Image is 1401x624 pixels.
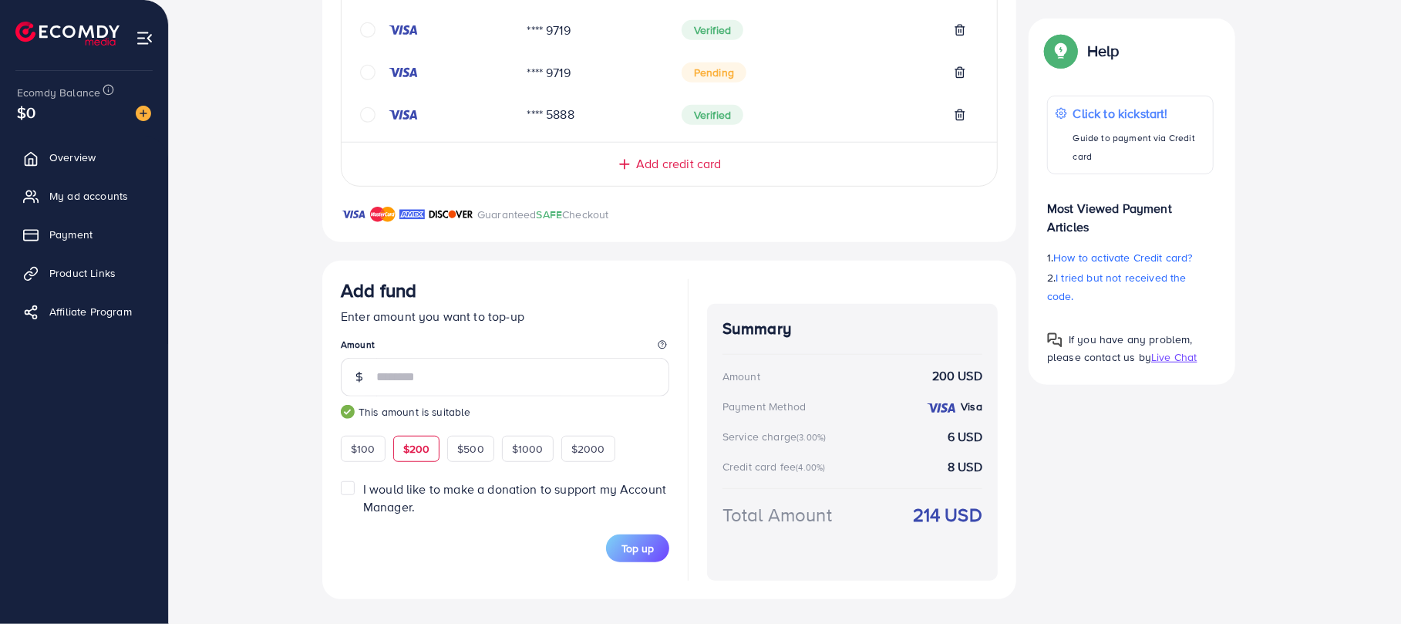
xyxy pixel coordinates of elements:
span: Ecomdy Balance [17,85,100,100]
iframe: Chat [1335,555,1389,612]
strong: Visa [961,399,982,414]
svg: circle [360,107,376,123]
p: 2. [1047,268,1214,305]
span: How to activate Credit card? [1053,250,1192,265]
div: Service charge [722,429,830,444]
svg: circle [360,65,376,80]
small: This amount is suitable [341,404,669,420]
small: (3.00%) [796,431,826,444]
p: Help [1087,42,1120,60]
span: Pending [682,62,746,83]
span: Verified [682,20,743,40]
img: logo [15,22,120,46]
span: My ad accounts [49,188,128,204]
span: Product Links [49,265,116,281]
img: image [136,106,151,121]
img: menu [136,29,153,47]
span: $500 [457,441,484,457]
a: Overview [12,142,157,173]
img: brand [370,205,396,224]
span: Affiliate Program [49,304,132,319]
img: brand [341,205,366,224]
span: If you have any problem, please contact us by [1047,332,1193,365]
h3: Add fund [341,279,416,302]
span: $2000 [571,441,605,457]
strong: 6 USD [948,428,982,446]
a: Affiliate Program [12,296,157,327]
button: Top up [606,535,669,562]
p: 1. [1047,248,1214,267]
span: $200 [403,441,430,457]
p: Guaranteed Checkout [477,205,609,224]
div: Credit card fee [722,459,830,474]
span: Add credit card [636,155,721,173]
a: Payment [12,219,157,250]
small: (4.00%) [796,461,825,474]
img: brand [399,205,425,224]
img: credit [926,402,957,414]
img: brand [429,205,473,224]
strong: 8 USD [948,458,982,476]
legend: Amount [341,338,669,357]
img: credit [388,66,419,79]
div: Payment Method [722,399,806,414]
span: $100 [351,441,376,457]
svg: circle [360,22,376,38]
img: Popup guide [1047,37,1075,65]
span: $0 [12,98,41,127]
p: Guide to payment via Credit card [1073,129,1205,166]
span: Verified [682,105,743,125]
h4: Summary [722,319,982,339]
p: Click to kickstart! [1073,104,1205,123]
span: I would like to make a donation to support my Account Manager. [363,481,666,515]
span: Payment [49,227,93,242]
span: SAFE [537,207,563,222]
div: Total Amount [722,501,832,528]
a: Product Links [12,258,157,288]
img: guide [341,405,355,419]
span: I tried but not received the code. [1047,270,1187,304]
img: credit [388,109,419,121]
strong: 214 USD [913,501,982,528]
p: Most Viewed Payment Articles [1047,187,1214,236]
img: Popup guide [1047,332,1063,348]
p: Enter amount you want to top-up [341,307,669,325]
img: credit [388,24,419,36]
span: Top up [621,541,654,556]
span: Overview [49,150,96,165]
strong: 200 USD [932,367,982,385]
div: Amount [722,369,760,384]
span: Live Chat [1151,349,1197,365]
span: $1000 [512,441,544,457]
a: My ad accounts [12,180,157,211]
